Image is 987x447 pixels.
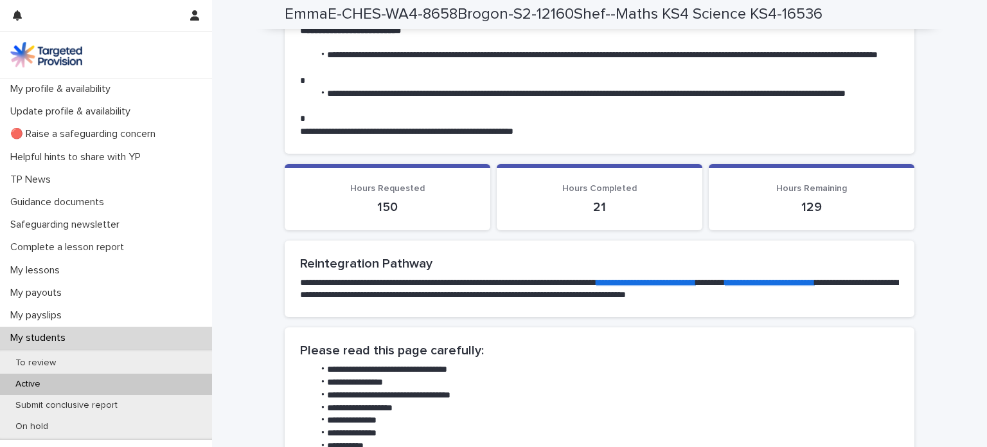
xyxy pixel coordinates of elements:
p: My payouts [5,287,72,299]
p: Safeguarding newsletter [5,219,130,231]
p: 21 [512,199,687,215]
img: M5nRWzHhSzIhMunXDL62 [10,42,82,68]
p: Active [5,379,51,390]
span: Hours Remaining [776,184,847,193]
p: 🔴 Raise a safeguarding concern [5,128,166,140]
p: My payslips [5,309,72,322]
p: Submit conclusive report [5,400,128,411]
p: 150 [300,199,475,215]
p: 129 [724,199,899,215]
span: Hours Requested [350,184,425,193]
p: Complete a lesson report [5,241,134,253]
p: To review [5,358,66,369]
p: Guidance documents [5,196,114,208]
p: My students [5,332,76,344]
h2: Reintegration Pathway [300,256,899,271]
h2: Please read this page carefully: [300,343,899,358]
h2: EmmaE-CHES-WA4-8658Brogon-S2-12160Shef--Maths KS4 Science KS4-16536 [285,5,822,24]
span: Hours Completed [562,184,637,193]
p: My profile & availability [5,83,121,95]
p: Helpful hints to share with YP [5,151,151,163]
p: Update profile & availability [5,105,141,118]
p: TP News [5,174,61,186]
p: On hold [5,421,58,432]
p: My lessons [5,264,70,277]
